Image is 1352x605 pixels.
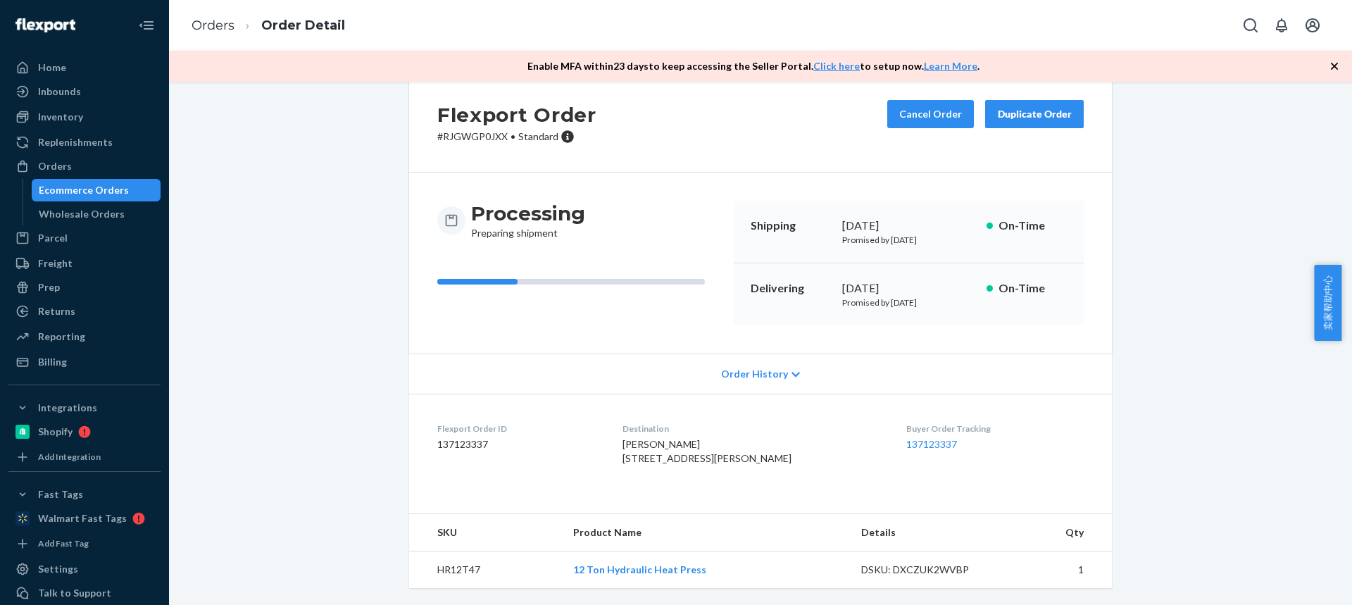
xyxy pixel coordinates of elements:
[573,563,706,575] a: 12 Ton Hydraulic Heat Press
[8,420,161,443] a: Shopify
[8,582,161,604] a: Talk to Support
[38,511,127,525] div: Walmart Fast Tags
[8,535,161,552] a: Add Fast Tag
[861,563,994,577] div: DSKU: DXCZUK2WVBP
[38,280,60,294] div: Prep
[132,11,161,39] button: Close Navigation
[38,586,111,600] div: Talk to Support
[8,449,161,466] a: Add Integration
[924,60,977,72] a: Learn More
[562,514,851,551] th: Product Name
[38,304,75,318] div: Returns
[985,100,1084,128] button: Duplicate Order
[906,438,957,450] a: 137123337
[38,401,97,415] div: Integrations
[8,507,161,530] a: Walmart Fast Tags
[8,300,161,323] a: Returns
[38,425,73,439] div: Shopify
[1005,514,1112,551] th: Qty
[8,131,161,154] a: Replenishments
[8,155,161,177] a: Orders
[850,514,1005,551] th: Details
[471,201,585,226] h3: Processing
[38,110,83,124] div: Inventory
[39,207,125,221] div: Wholesale Orders
[842,280,975,297] div: [DATE]
[437,100,596,130] h2: Flexport Order
[751,218,831,234] p: Shipping
[906,423,1084,435] dt: Buyer Order Tracking
[8,227,161,249] a: Parcel
[8,252,161,275] a: Freight
[887,100,974,128] button: Cancel Order
[38,562,78,576] div: Settings
[437,130,596,144] p: # RJGWGP0JXX
[409,551,562,589] td: HR12T47
[527,59,979,73] p: Enable MFA within 23 days to keep accessing the Seller Portal. to setup now. .
[8,351,161,373] a: Billing
[842,218,975,234] div: [DATE]
[721,367,788,381] span: Order History
[751,280,831,297] p: Delivering
[622,438,791,464] span: [PERSON_NAME] [STREET_ADDRESS][PERSON_NAME]
[8,325,161,348] a: Reporting
[1298,11,1327,39] button: Open account menu
[8,483,161,506] button: Fast Tags
[38,355,67,369] div: Billing
[15,18,75,32] img: Flexport logo
[192,18,234,33] a: Orders
[180,5,356,46] ol: breadcrumbs
[38,85,81,99] div: Inbounds
[511,130,515,142] span: •
[38,487,83,501] div: Fast Tags
[8,80,161,103] a: Inbounds
[842,297,975,308] p: Promised by [DATE]
[437,423,600,435] dt: Flexport Order ID
[38,537,89,549] div: Add Fast Tag
[261,18,345,33] a: Order Detail
[38,231,68,245] div: Parcel
[38,330,85,344] div: Reporting
[1237,11,1265,39] button: Open Search Box
[813,60,860,72] a: Click here
[8,558,161,580] a: Settings
[999,280,1067,297] p: On-Time
[8,397,161,419] button: Integrations
[8,106,161,128] a: Inventory
[622,423,884,435] dt: Destination
[8,276,161,299] a: Prep
[518,130,558,142] span: Standard
[38,159,72,173] div: Orders
[409,514,562,551] th: SKU
[437,437,600,451] dd: 137123337
[997,107,1072,121] div: Duplicate Order
[999,218,1067,234] p: On-Time
[32,179,161,201] a: Ecommerce Orders
[1314,265,1341,341] button: 卖家帮助中心
[38,61,66,75] div: Home
[8,56,161,79] a: Home
[38,256,73,270] div: Freight
[32,203,161,225] a: Wholesale Orders
[842,234,975,246] p: Promised by [DATE]
[471,201,585,240] div: Preparing shipment
[39,183,129,197] div: Ecommerce Orders
[1005,551,1112,589] td: 1
[38,135,113,149] div: Replenishments
[38,451,101,463] div: Add Integration
[1267,11,1296,39] button: Open notifications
